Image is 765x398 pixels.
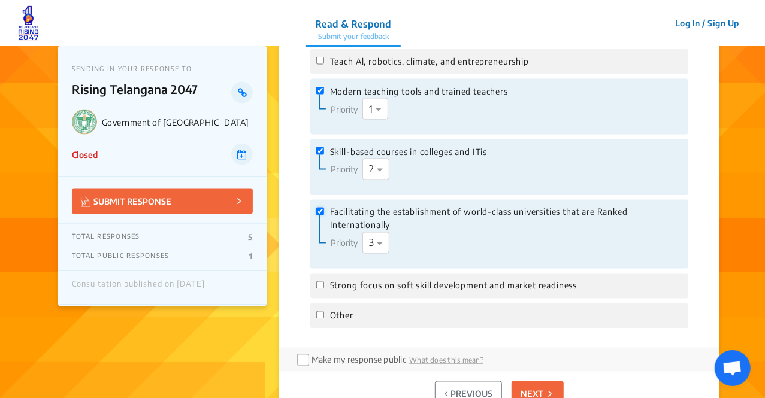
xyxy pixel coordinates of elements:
label: Priority [331,163,358,176]
div: Consultation published on [DATE] [72,280,205,296]
p: Rising Telangana 2047 [72,82,232,104]
input: Modern teaching tools and trained teachers [316,87,324,95]
p: Read & Respond [315,17,391,31]
p: Closed [72,148,98,161]
input: Teach Al, robotics, climate, and entrepreneurship [316,57,324,65]
input: Strong focus on soft skill development and market readiness [316,281,324,289]
p: TOTAL RESPONSES [72,233,140,242]
p: TOTAL PUBLIC RESPONSES [72,252,170,262]
img: Government of Telangana logo [72,110,97,135]
span: Modern teaching tools and trained teachers [330,85,508,98]
span: Other [330,309,353,323]
p: SENDING IN YOUR RESPONSE TO [72,65,253,72]
p: 1 [249,252,252,262]
p: 5 [248,233,252,242]
img: jwrukk9bl1z89niicpbx9z0dc3k6 [18,5,39,41]
p: Submit your feedback [315,31,391,42]
input: Facilitating the establishment of world-class universities that are Ranked Internationally [316,208,324,215]
input: Skill-based courses in colleges and ITis [316,147,324,155]
label: Priority [331,103,358,116]
label: Make my response public [312,355,406,365]
span: Facilitating the establishment of world-class universities that are Ranked Internationally [330,206,682,232]
button: SUBMIT RESPONSE [72,189,253,214]
span: Skill-based courses in colleges and ITis [330,145,488,159]
img: Vector.jpg [81,197,90,207]
span: Teach Al, robotics, climate, and entrepreneurship [330,55,529,68]
span: Strong focus on soft skill development and market readiness [330,279,577,293]
p: SUBMIT RESPONSE [81,195,171,208]
span: What does this mean? [409,356,483,365]
input: Other [316,311,324,319]
div: Open chat [715,350,751,386]
button: Log In / Sign Up [667,14,747,32]
label: Priority [331,237,358,250]
p: Government of [GEOGRAPHIC_DATA] [102,117,253,127]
